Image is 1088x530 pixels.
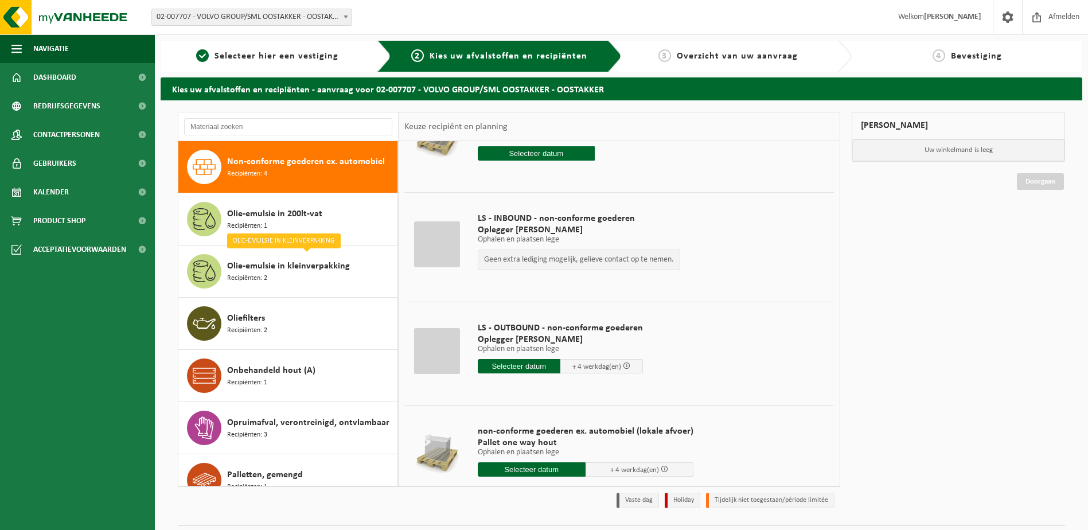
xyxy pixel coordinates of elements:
span: 02-007707 - VOLVO GROUP/SML OOSTAKKER - OOSTAKKER [152,9,352,25]
div: Keuze recipiënt en planning [399,112,513,141]
button: Non-conforme goederen ex. automobiel Recipiënten: 4 [178,141,398,193]
span: 1 [196,49,209,62]
span: + 4 werkdag(en) [610,466,659,474]
span: Olie-emulsie in 200lt-vat [227,207,322,221]
button: Oliefilters Recipiënten: 2 [178,298,398,350]
div: [PERSON_NAME] [852,112,1065,139]
h2: Kies uw afvalstoffen en recipiënten - aanvraag voor 02-007707 - VOLVO GROUP/SML OOSTAKKER - OOSTA... [161,77,1082,100]
span: Recipiënten: 3 [227,430,267,441]
span: + 4 werkdag(en) [572,363,621,371]
strong: [PERSON_NAME] [924,13,981,21]
p: Ophalen en plaatsen lege [478,345,643,353]
span: Recipiënten: 1 [227,221,267,232]
p: Geen extra lediging mogelijk, gelieve contact op te nemen. [484,256,674,264]
span: Oplegger [PERSON_NAME] [478,224,680,236]
li: Tijdelijk niet toegestaan/période limitée [706,493,834,508]
span: LS - OUTBOUND - non-conforme goederen [478,322,643,334]
span: Non-conforme goederen ex. automobiel [227,155,385,169]
input: Materiaal zoeken [184,118,392,135]
span: Acceptatievoorwaarden [33,235,126,264]
span: Overzicht van uw aanvraag [677,52,798,61]
p: Ophalen en plaatsen lege [478,236,680,244]
p: Uw winkelmand is leeg [852,139,1064,161]
span: 2 [411,49,424,62]
li: Vaste dag [617,493,659,508]
span: Kies uw afvalstoffen en recipiënten [430,52,587,61]
span: Oliefilters [227,311,265,325]
span: Olie-emulsie in kleinverpakking [227,259,350,273]
span: 3 [658,49,671,62]
span: Bedrijfsgegevens [33,92,100,120]
span: Contactpersonen [33,120,100,149]
span: 4 [933,49,945,62]
span: Pallet one way hout [478,437,693,449]
span: Oplegger [PERSON_NAME] [478,334,643,345]
input: Selecteer datum [478,462,586,477]
span: Gebruikers [33,149,76,178]
span: Dashboard [33,63,76,92]
span: LS - INBOUND - non-conforme goederen [478,213,680,224]
input: Selecteer datum [478,146,595,161]
span: Selecteer hier een vestiging [215,52,338,61]
p: Ophalen en plaatsen lege [478,449,693,457]
a: 1Selecteer hier een vestiging [166,49,368,63]
span: Navigatie [33,34,69,63]
span: Recipiënten: 4 [227,169,267,180]
li: Holiday [665,493,700,508]
span: Onbehandeld hout (A) [227,364,315,377]
input: Selecteer datum [478,359,560,373]
button: Olie-emulsie in kleinverpakking Recipiënten: 2 [178,245,398,298]
span: Recipiënten: 1 [227,482,267,493]
button: Onbehandeld hout (A) Recipiënten: 1 [178,350,398,402]
span: Recipiënten: 2 [227,325,267,336]
span: Palletten, gemengd [227,468,303,482]
span: Bevestiging [951,52,1002,61]
span: 02-007707 - VOLVO GROUP/SML OOSTAKKER - OOSTAKKER [151,9,352,26]
span: Recipiënten: 2 [227,273,267,284]
span: Kalender [33,178,69,206]
span: Opruimafval, verontreinigd, ontvlambaar [227,416,389,430]
span: Recipiënten: 1 [227,377,267,388]
button: Olie-emulsie in 200lt-vat Recipiënten: 1 [178,193,398,245]
button: Palletten, gemengd Recipiënten: 1 [178,454,398,506]
span: Product Shop [33,206,85,235]
span: non-conforme goederen ex. automobiel (lokale afvoer) [478,426,693,437]
button: Opruimafval, verontreinigd, ontvlambaar Recipiënten: 3 [178,402,398,454]
a: Doorgaan [1017,173,1064,190]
